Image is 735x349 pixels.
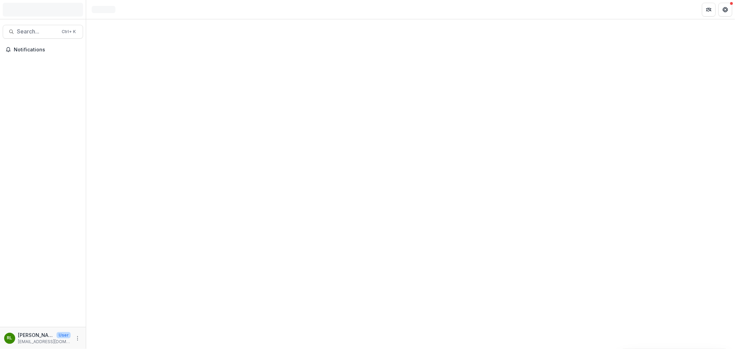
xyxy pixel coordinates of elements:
[702,3,716,17] button: Partners
[73,334,82,342] button: More
[18,339,71,345] p: [EMAIL_ADDRESS][DOMAIN_NAME]
[18,331,54,339] p: [PERSON_NAME]
[57,332,71,338] p: User
[718,3,732,17] button: Get Help
[7,336,12,340] div: Rebekah Lerch
[14,47,80,53] span: Notifications
[89,4,118,14] nav: breadcrumb
[60,28,77,36] div: Ctrl + K
[17,28,58,35] span: Search...
[3,25,83,39] button: Search...
[3,44,83,55] button: Notifications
